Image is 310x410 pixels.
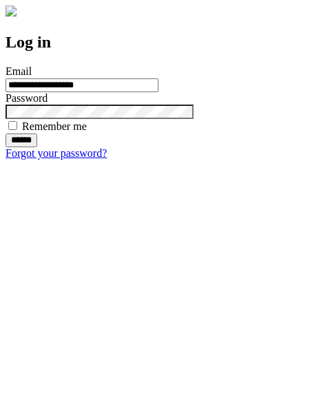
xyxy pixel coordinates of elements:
a: Forgot your password? [6,147,107,159]
h2: Log in [6,33,304,52]
img: logo-4e3dc11c47720685a147b03b5a06dd966a58ff35d612b21f08c02c0306f2b779.png [6,6,17,17]
label: Email [6,65,32,77]
label: Remember me [22,120,87,132]
label: Password [6,92,48,104]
